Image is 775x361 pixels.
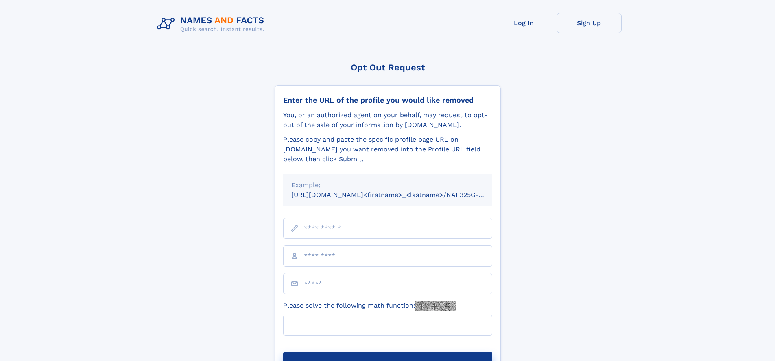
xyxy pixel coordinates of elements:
[491,13,557,33] a: Log In
[275,62,501,72] div: Opt Out Request
[291,180,484,190] div: Example:
[283,96,492,105] div: Enter the URL of the profile you would like removed
[557,13,622,33] a: Sign Up
[283,301,456,311] label: Please solve the following math function:
[283,110,492,130] div: You, or an authorized agent on your behalf, may request to opt-out of the sale of your informatio...
[291,191,508,199] small: [URL][DOMAIN_NAME]<firstname>_<lastname>/NAF325G-xxxxxxxx
[283,135,492,164] div: Please copy and paste the specific profile page URL on [DOMAIN_NAME] you want removed into the Pr...
[154,13,271,35] img: Logo Names and Facts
